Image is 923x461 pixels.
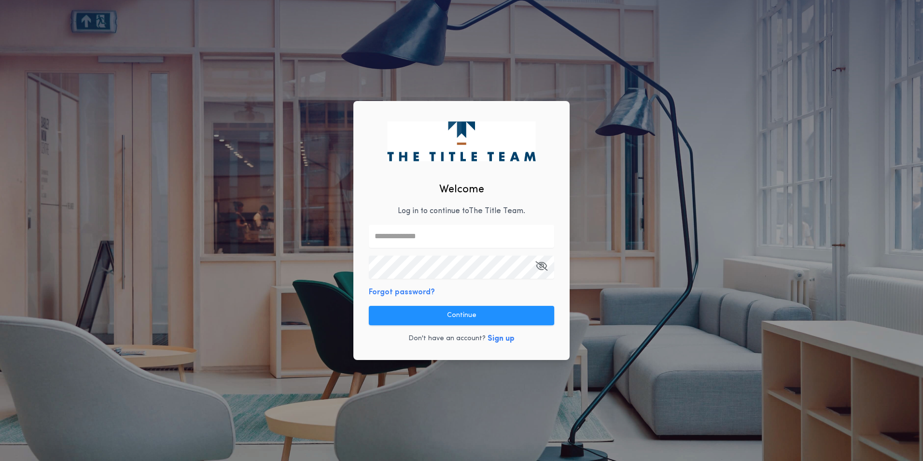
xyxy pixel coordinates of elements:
[439,182,484,198] h2: Welcome
[398,205,525,217] p: Log in to continue to The Title Team .
[408,334,486,344] p: Don't have an account?
[488,333,515,345] button: Sign up
[387,121,535,161] img: logo
[369,306,554,325] button: Continue
[369,287,435,298] button: Forgot password?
